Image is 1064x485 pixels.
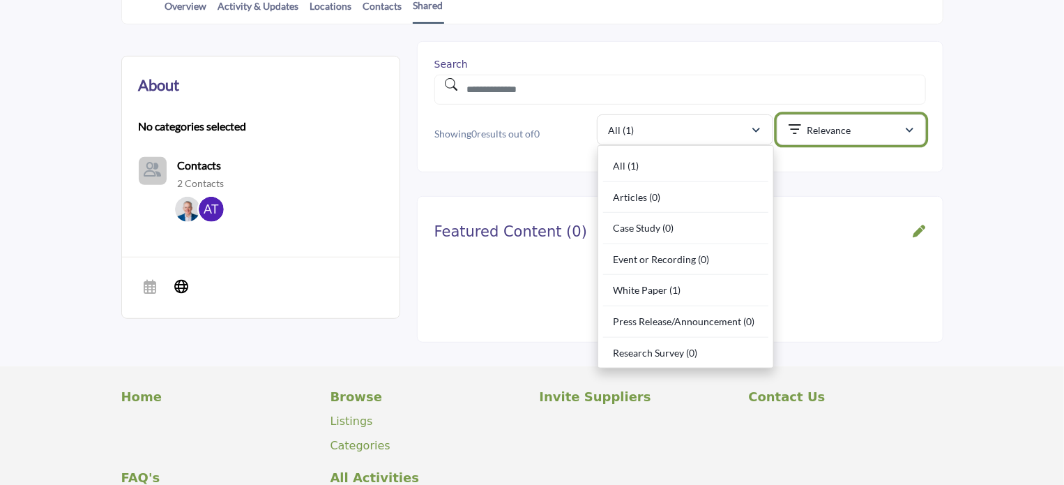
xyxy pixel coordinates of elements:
[434,127,588,141] p: Showing results out of
[749,387,943,406] a: Contact Us
[139,73,180,96] h2: About
[178,158,222,172] b: Contacts
[603,244,768,276] div: Event or Recording (0)
[534,128,540,140] span: 0
[540,387,734,406] a: Invite Suppliers
[469,276,891,290] div: No featured content available
[807,124,851,137] p: Relevance
[609,124,634,137] p: All (1)
[777,114,925,145] button: Relevance
[139,118,247,135] b: No categories selected
[175,197,200,222] img: Andy S S.
[330,415,373,428] a: Listings
[330,439,390,452] a: Categories
[178,157,222,174] a: Contacts
[139,157,167,185] button: Contact-Employee Icon
[471,128,477,140] span: 0
[603,213,768,244] div: Case Study (0)
[603,151,768,182] div: All (1)
[434,223,587,241] h2: Featured Content (0)
[603,275,768,306] div: White Paper (1)
[603,338,768,364] div: Research Survey (0)
[597,114,774,145] button: All (1)
[330,387,525,406] a: Browse
[139,157,167,185] a: Link of redirect to contact page
[603,182,768,214] div: Articles (0)
[603,306,768,338] div: Press Release/Announcement (0)
[178,177,225,191] a: 2 Contacts
[434,59,926,70] h1: Search
[121,387,316,406] a: Home
[199,197,224,222] img: Akshay T.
